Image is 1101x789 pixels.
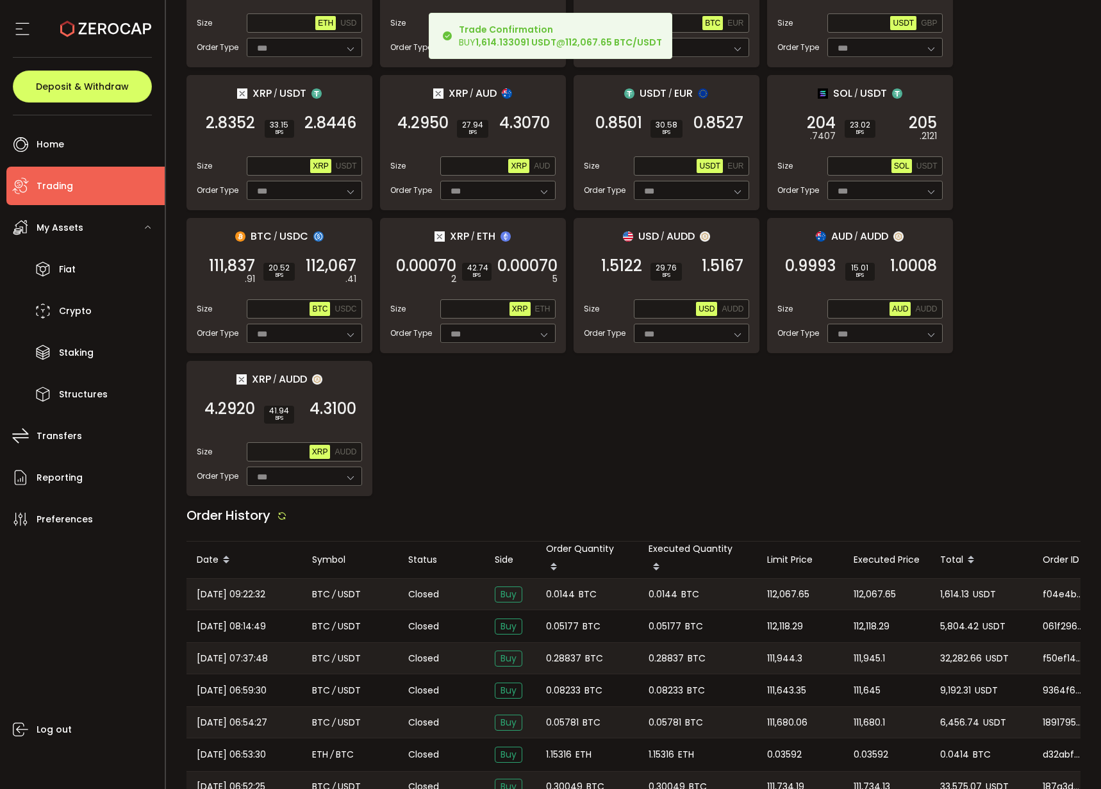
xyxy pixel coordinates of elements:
img: zuPXiwguUFiBOIQyqLOiXsnnNitlx7q4LCwEbLHADjIpTka+Lip0HH8D0VTrd02z+wEAAAAASUVORK5CYII= [700,231,710,242]
span: AUD [892,304,908,313]
span: AUDD [722,304,743,313]
span: Order Type [584,328,625,339]
span: ETH [312,747,328,762]
span: 0.05781 [649,715,681,730]
span: BTC [312,651,330,666]
em: / [332,587,336,602]
button: XRP [509,302,531,316]
span: Closed [408,588,439,601]
i: BPS [269,272,290,279]
span: 0.08233 [546,683,581,698]
span: f04e4b02-9745-48bc-b22e-596dc7297082 [1043,588,1084,601]
span: USDT [973,587,996,602]
button: Deposit & Withdraw [13,71,152,103]
span: BTC [583,619,600,634]
img: sol_portfolio.png [818,88,828,99]
span: 0.0414 [940,747,969,762]
span: Size [777,17,793,29]
span: Order Type [777,42,819,53]
em: / [273,374,277,385]
button: AUDD [913,302,940,316]
span: 2.8352 [206,117,255,129]
button: XRP [508,159,529,173]
span: Order History [186,506,270,524]
span: 112,067.65 [854,587,896,602]
img: xrp_portfolio.png [236,374,247,385]
button: XRP [310,159,331,173]
span: Home [37,135,64,154]
span: 0.08233 [649,683,683,698]
em: / [274,231,277,242]
i: BPS [656,129,677,137]
span: XRP [252,371,271,387]
span: Staking [59,344,94,362]
span: USDT [279,85,306,101]
span: 20.52 [269,264,290,272]
span: XRP [450,228,469,244]
span: 0.9993 [785,260,836,272]
span: Buy [495,747,522,763]
span: Order Type [197,185,238,196]
span: SOL [833,85,852,101]
span: BTC [685,619,703,634]
span: Closed [408,684,439,697]
div: Total [930,549,1032,571]
span: XRP [449,85,468,101]
em: / [332,715,336,730]
i: BPS [850,272,870,279]
span: USDT [699,162,720,170]
span: USDT [860,85,887,101]
span: 0.03592 [767,747,802,762]
span: [DATE] 06:54:27 [197,715,267,730]
em: .41 [345,272,356,286]
div: Chat Widget [948,651,1101,789]
span: ETH [535,304,550,313]
span: Size [197,160,212,172]
span: BTC [312,715,330,730]
span: 1.5167 [702,260,743,272]
span: Closed [408,716,439,729]
div: Symbol [302,552,398,567]
span: Size [197,17,212,29]
span: 112,118.29 [854,619,890,634]
span: Size [777,303,793,315]
button: USD [338,16,359,30]
span: 1.15316 [649,747,674,762]
span: 112,067.65 [767,587,809,602]
span: 112,067 [306,260,356,272]
span: USDT [916,162,938,170]
span: 0.0144 [546,587,575,602]
span: 41.94 [269,407,289,415]
span: Buy [495,715,522,731]
button: BTC [310,302,330,316]
button: BTC [702,16,723,30]
em: 2 [451,272,456,286]
span: AUD [534,162,550,170]
span: Size [390,303,406,315]
button: AUDD [719,302,746,316]
span: Log out [37,720,72,739]
span: Deposit & Withdraw [36,82,129,91]
img: usd_portfolio.svg [623,231,633,242]
span: USDC [335,304,356,313]
span: Order Type [390,42,432,53]
span: ETH [575,747,592,762]
span: BTC [584,683,602,698]
span: Order Type [197,470,238,482]
img: zuPXiwguUFiBOIQyqLOiXsnnNitlx7q4LCwEbLHADjIpTka+Lip0HH8D0VTrd02z+wEAAAAASUVORK5CYII= [312,374,322,385]
span: 204 [807,117,836,129]
span: Size [197,303,212,315]
em: / [661,231,665,242]
button: USDT [890,16,916,30]
span: Preferences [37,510,93,529]
span: 0.8527 [693,117,743,129]
em: / [332,619,336,634]
span: BTC [685,715,703,730]
i: BPS [467,272,486,279]
span: Buy [495,683,522,699]
button: USDT [333,159,360,173]
span: 2.8446 [304,117,356,129]
span: Reporting [37,469,83,487]
img: usdt_portfolio.svg [311,88,322,99]
span: Order Type [390,328,432,339]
